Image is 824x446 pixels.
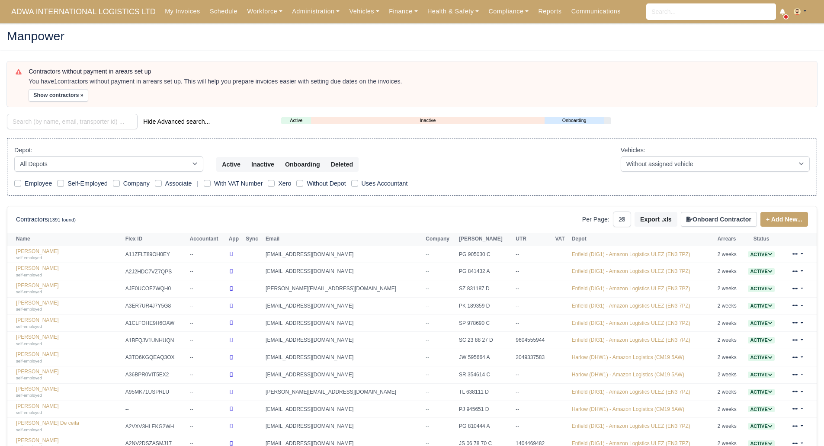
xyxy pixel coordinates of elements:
small: self-employed [16,359,42,363]
a: Vehicles [344,3,384,20]
small: self-employed [16,255,42,260]
td: -- [513,401,553,418]
a: Finance [384,3,423,20]
a: Active [748,268,774,274]
button: Hide Advanced search... [138,114,215,129]
h6: Contractors [16,216,76,223]
a: Active [748,372,774,378]
th: [PERSON_NAME] [457,233,513,246]
span: -- [426,372,429,378]
th: VAT [553,233,569,246]
small: self-employed [16,307,42,311]
div: You have contractors without payment in arrears set up. This will help you prepare invoices easie... [29,77,808,86]
span: Active [748,389,774,395]
a: Active [748,423,774,429]
small: self-employed [16,375,42,380]
small: self-employed [16,341,42,346]
td: [EMAIL_ADDRESS][DOMAIN_NAME] [263,246,423,263]
a: Onboarding [545,117,604,124]
a: Workforce [242,3,287,20]
td: -- [188,418,227,435]
td: AJE0UCOF2WQH0 [123,280,188,298]
a: Compliance [484,3,533,20]
span: -- [426,406,429,412]
span: | [197,180,199,187]
td: [EMAIL_ADDRESS][DOMAIN_NAME] [263,349,423,366]
span: -- [426,303,429,309]
a: Enfield (DIG1) - Amazon Logistics ULEZ (EN3 7PZ) [572,337,690,343]
small: self-employed [16,324,42,329]
td: SR 354614 C [457,366,513,384]
td: A1CLFOHE9H6OAW [123,314,188,332]
td: -- [513,280,553,298]
a: [PERSON_NAME] self-employed [16,248,121,261]
a: [PERSON_NAME] self-employed [16,282,121,295]
td: A3ER7UR4J7Y5G8 [123,297,188,314]
th: Status [743,233,780,246]
td: 2 weeks [715,366,743,384]
th: Company [423,233,457,246]
td: [EMAIL_ADDRESS][DOMAIN_NAME] [263,263,423,280]
a: ADWA INTERNATIONAL LOGISTICS LTD [7,3,160,20]
span: -- [426,337,429,343]
a: Enfield (DIG1) - Amazon Logistics ULEZ (EN3 7PZ) [572,389,690,395]
a: Active [748,320,774,326]
a: My Invoices [160,3,205,20]
button: Active [216,157,246,172]
th: Depot [570,233,715,246]
td: PG 841432 A [457,263,513,280]
th: UTR [513,233,553,246]
div: + Add New... [757,212,808,227]
a: Active [748,286,774,292]
td: [EMAIL_ADDRESS][DOMAIN_NAME] [263,297,423,314]
label: Associate [165,179,192,189]
a: [PERSON_NAME] self-employed [16,334,121,347]
span: Active [748,286,774,292]
a: Schedule [205,3,242,20]
td: 2049337583 [513,349,553,366]
span: -- [426,354,429,360]
label: Without Depot [307,179,346,189]
span: -- [426,251,429,257]
td: A2J2HDC7VZ7QPS [123,263,188,280]
span: -- [426,320,429,326]
td: [EMAIL_ADDRESS][DOMAIN_NAME] [263,418,423,435]
a: Enfield (DIG1) - Amazon Logistics ULEZ (EN3 7PZ) [572,286,690,292]
small: self-employed [16,273,42,277]
small: (1391 found) [48,217,76,222]
td: -- [188,314,227,332]
td: [EMAIL_ADDRESS][DOMAIN_NAME] [263,314,423,332]
a: Harlow (DHW1) - Amazon Logistics (CM19 5AW) [572,406,684,412]
a: [PERSON_NAME] De ceita self-employed [16,420,121,433]
td: PG 905030 C [457,246,513,263]
span: Active [748,337,774,343]
td: [PERSON_NAME][EMAIL_ADDRESS][DOMAIN_NAME] [263,383,423,401]
label: Xero [278,179,291,189]
span: Active [748,303,774,309]
td: -- [188,401,227,418]
span: Active [748,406,774,413]
span: -- [426,389,429,395]
span: Active [748,251,774,258]
td: 2 weeks [715,263,743,280]
label: Per Page: [582,215,609,225]
td: -- [188,349,227,366]
td: -- [513,366,553,384]
span: Active [748,268,774,275]
td: [EMAIL_ADDRESS][DOMAIN_NAME] [263,332,423,349]
td: 9604555944 [513,332,553,349]
a: Health & Safety [423,3,484,20]
td: JW 595664 A [457,349,513,366]
th: Accountant [188,233,227,246]
td: 2 weeks [715,349,743,366]
th: App [227,233,244,246]
a: [PERSON_NAME] self-employed [16,317,121,330]
input: Search... [646,3,776,20]
label: Employee [25,179,52,189]
td: -- [123,401,188,418]
button: Export .xls [635,212,677,227]
iframe: Chat Widget [781,404,824,446]
td: -- [513,246,553,263]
